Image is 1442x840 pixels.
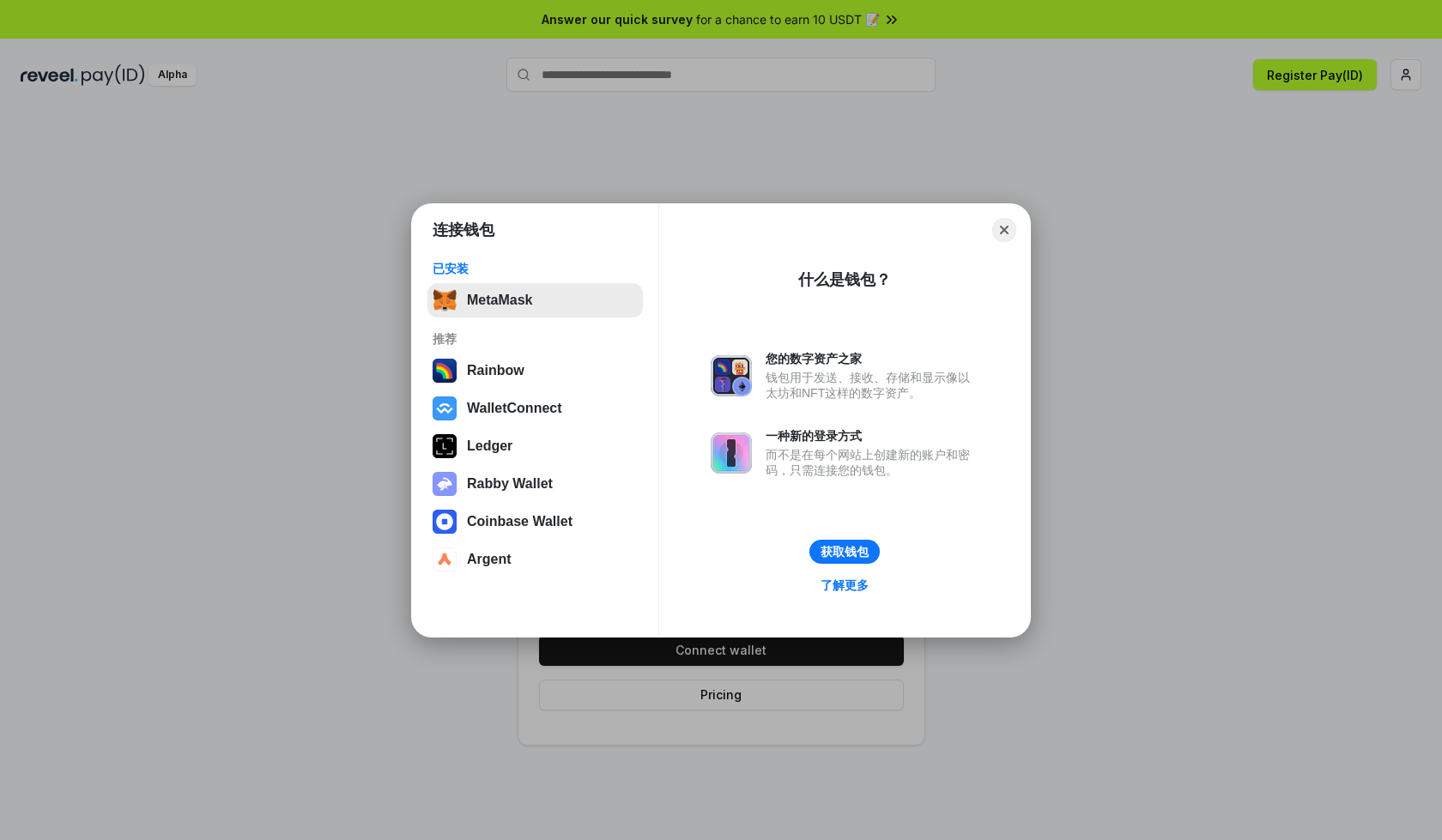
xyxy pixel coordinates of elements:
[427,505,643,539] button: Coinbase Wallet
[766,447,978,478] div: 而不是在每个网站上创建新的账户和密码，只需连接您的钱包。
[809,540,880,564] button: 获取钱包
[467,363,524,378] div: Rainbow
[766,370,978,401] div: 钱包用于发送、接收、存储和显示像以太坊和NFT这样的数字资产。
[427,283,643,317] button: MetaMask
[427,391,643,426] button: WalletConnect
[433,220,494,240] h1: 连接钱包
[467,401,562,416] div: WalletConnect
[433,359,457,383] img: svg+xml,%3Csvg%20width%3D%22120%22%20height%3D%22120%22%20viewBox%3D%220%200%20120%20120%22%20fil...
[433,261,638,276] div: 已安装
[427,467,643,501] button: Rabby Wallet
[766,351,978,366] div: 您的数字资产之家
[821,577,869,593] div: 了解更多
[427,354,643,388] button: Rainbow
[766,428,978,444] div: 一种新的登录方式
[992,218,1016,242] button: Close
[821,544,869,559] div: 获取钱包
[433,288,457,312] img: svg+xml,%3Csvg%20fill%3D%22none%22%20height%3D%2233%22%20viewBox%3D%220%200%2035%2033%22%20width%...
[711,355,752,396] img: svg+xml,%3Csvg%20xmlns%3D%22http%3A%2F%2Fwww.w3.org%2F2000%2Fsvg%22%20fill%3D%22none%22%20viewBox...
[433,396,457,420] img: svg+xml,%3Csvg%20width%3D%2228%22%20height%3D%2228%22%20viewBox%3D%220%200%2028%2028%22%20fill%3D...
[427,429,643,463] button: Ledger
[427,542,643,577] button: Argent
[433,331,638,347] div: 推荐
[433,472,457,496] img: svg+xml,%3Csvg%20xmlns%3D%22http%3A%2F%2Fwww.w3.org%2F2000%2Fsvg%22%20fill%3D%22none%22%20viewBox...
[433,547,457,571] img: svg+xml,%3Csvg%20width%3D%2228%22%20height%3D%2228%22%20viewBox%3D%220%200%2028%2028%22%20fill%3D...
[467,514,573,529] div: Coinbase Wallet
[798,269,891,290] div: 什么是钱包？
[467,293,532,308] div: MetaMask
[467,552,512,567] div: Argent
[433,510,457,534] img: svg+xml,%3Csvg%20width%3D%2228%22%20height%3D%2228%22%20viewBox%3D%220%200%2028%2028%22%20fill%3D...
[467,438,512,454] div: Ledger
[810,574,879,596] a: 了解更多
[433,434,457,458] img: svg+xml,%3Csvg%20xmlns%3D%22http%3A%2F%2Fwww.w3.org%2F2000%2Fsvg%22%20width%3D%2228%22%20height%3...
[711,432,752,474] img: svg+xml,%3Csvg%20xmlns%3D%22http%3A%2F%2Fwww.w3.org%2F2000%2Fsvg%22%20fill%3D%22none%22%20viewBox...
[467,476,553,492] div: Rabby Wallet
